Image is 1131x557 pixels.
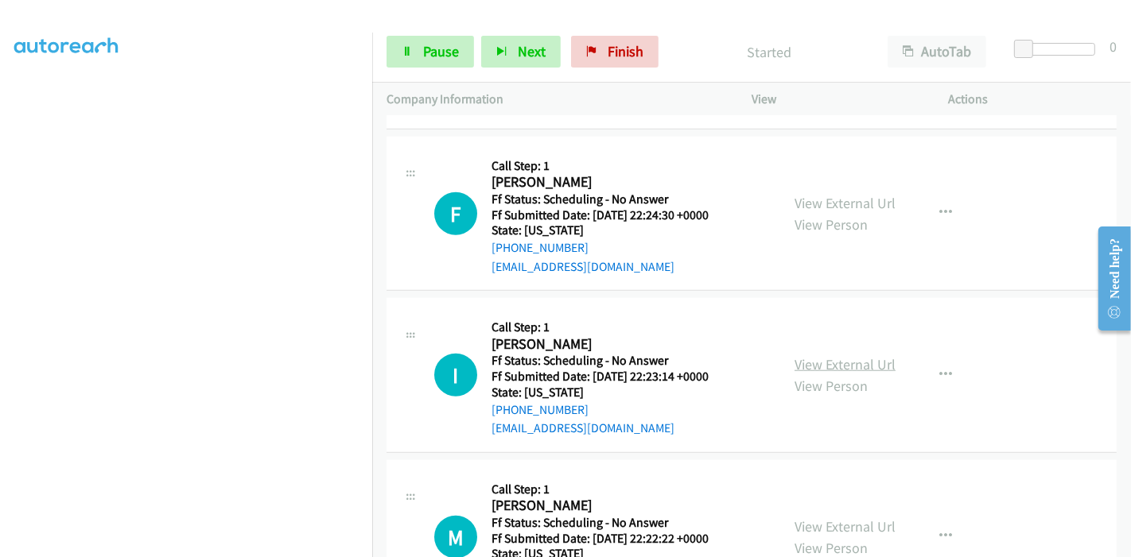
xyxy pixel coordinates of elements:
[795,517,896,536] a: View External Url
[492,191,729,207] h5: Ff Status: Scheduling - No Answer
[492,335,729,354] h2: [PERSON_NAME]
[492,207,729,223] h5: Ff Submitted Date: [DATE] 22:24:30 +0000
[492,482,729,497] h5: Call Step: 1
[387,36,474,68] a: Pause
[492,420,674,435] a: [EMAIL_ADDRESS][DOMAIN_NAME]
[492,369,729,385] h5: Ff Submitted Date: [DATE] 22:23:14 +0000
[434,354,477,396] h1: I
[423,42,459,60] span: Pause
[492,497,729,515] h2: [PERSON_NAME]
[608,42,643,60] span: Finish
[795,539,868,557] a: View Person
[492,531,729,547] h5: Ff Submitted Date: [DATE] 22:22:22 +0000
[492,515,729,531] h5: Ff Status: Scheduling - No Answer
[795,194,896,212] a: View External Url
[1110,36,1117,57] div: 0
[795,377,868,395] a: View Person
[680,41,859,63] p: Started
[795,215,868,234] a: View Person
[492,319,729,335] h5: Call Step: 1
[492,353,729,369] h5: Ff Status: Scheduling - No Answer
[492,385,729,400] h5: State: [US_STATE]
[571,36,659,68] a: Finish
[434,192,477,235] h1: F
[481,36,561,68] button: Next
[492,240,589,255] a: [PHONE_NUMBER]
[434,354,477,396] div: The call is yet to be attempted
[1022,43,1095,56] div: Delay between calls (in seconds)
[492,173,729,191] h2: [PERSON_NAME]
[492,158,729,174] h5: Call Step: 1
[1086,215,1131,342] iframe: Resource Center
[949,90,1117,109] p: Actions
[492,222,729,238] h5: State: [US_STATE]
[387,90,723,109] p: Company Information
[492,402,589,417] a: [PHONE_NUMBER]
[518,42,546,60] span: Next
[492,259,674,274] a: [EMAIL_ADDRESS][DOMAIN_NAME]
[752,90,920,109] p: View
[888,36,986,68] button: AutoTab
[434,192,477,235] div: The call is yet to be attempted
[795,355,896,373] a: View External Url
